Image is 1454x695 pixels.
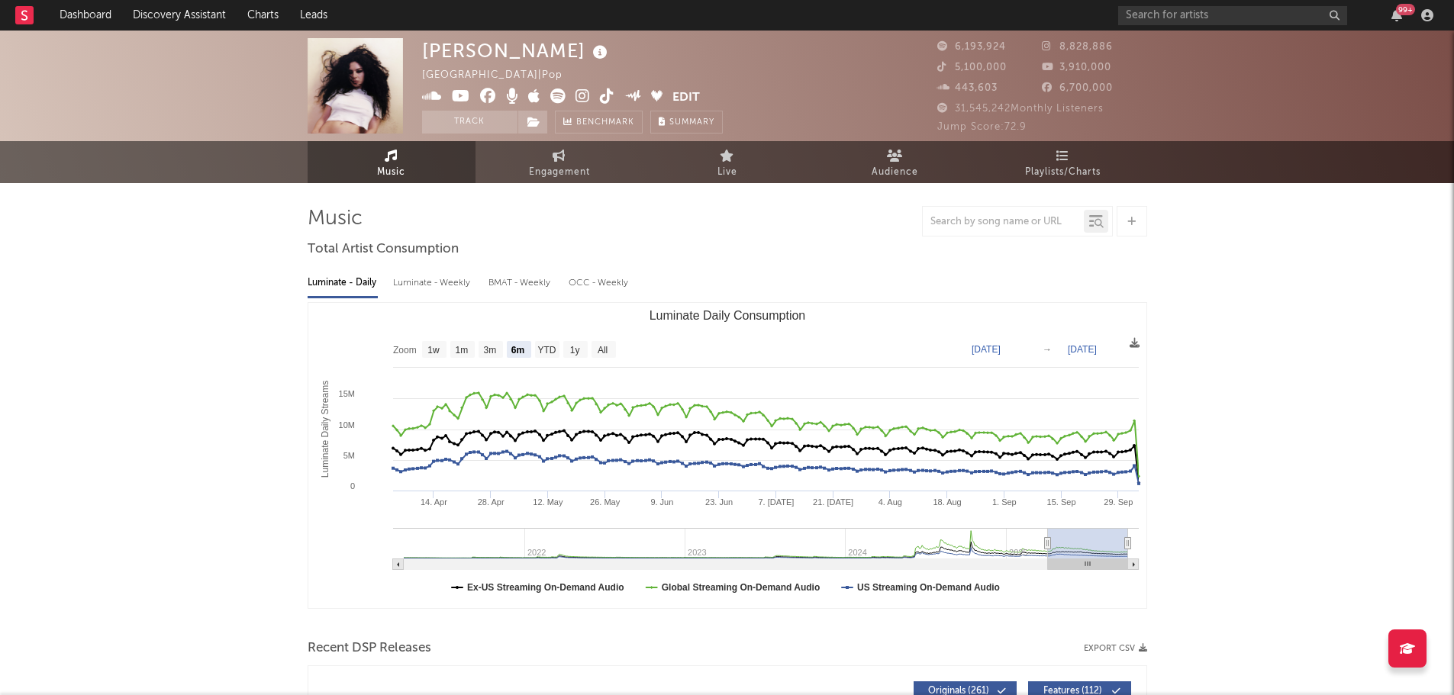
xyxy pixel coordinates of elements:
button: Export CSV [1084,644,1147,653]
text: [DATE] [972,344,1001,355]
text: 1w [427,345,440,356]
span: 6,700,000 [1042,83,1113,93]
span: 443,603 [937,83,998,93]
svg: Luminate Daily Consumption [308,303,1146,608]
button: 99+ [1391,9,1402,21]
text: 6m [511,345,524,356]
text: 4. Aug [878,497,901,507]
text: Luminate Daily Consumption [649,309,805,322]
text: 7. [DATE] [758,497,794,507]
span: 8,828,886 [1042,42,1113,52]
span: 6,193,924 [937,42,1006,52]
span: Total Artist Consumption [308,240,459,259]
span: 3,910,000 [1042,63,1111,72]
text: 1y [569,345,579,356]
text: 15. Sep [1046,497,1075,507]
text: 15M [338,389,354,398]
div: 99 + [1396,4,1415,15]
text: 28. Apr [477,497,504,507]
button: Track [422,111,517,134]
text: 18. Aug [933,497,961,507]
div: [GEOGRAPHIC_DATA] | Pop [422,66,580,85]
span: 5,100,000 [937,63,1007,72]
text: → [1043,344,1052,355]
text: US Streaming On-Demand Audio [857,582,1000,593]
text: 1m [455,345,468,356]
span: Summary [669,118,714,127]
input: Search by song name or URL [923,216,1084,228]
a: Audience [811,141,979,183]
text: 3m [483,345,496,356]
span: Benchmark [576,114,634,132]
text: 0 [350,481,354,491]
text: Zoom [393,345,417,356]
div: Luminate - Weekly [393,270,473,296]
span: Music [377,163,405,182]
text: Global Streaming On-Demand Audio [661,582,820,593]
a: Benchmark [555,111,643,134]
text: 1. Sep [991,497,1016,507]
text: 23. Jun [705,497,733,507]
span: Jump Score: 72.9 [937,122,1027,132]
div: [PERSON_NAME] [422,38,611,63]
a: Playlists/Charts [979,141,1147,183]
a: Engagement [476,141,643,183]
div: BMAT - Weekly [488,270,553,296]
text: All [597,345,607,356]
text: YTD [537,345,556,356]
text: 29. Sep [1104,497,1133,507]
div: OCC - Weekly [569,270,630,296]
text: 9. Jun [650,497,673,507]
text: [DATE] [1068,344,1097,355]
text: 5M [343,451,354,460]
span: Playlists/Charts [1025,163,1101,182]
span: Engagement [529,163,590,182]
span: Live [717,163,737,182]
span: 31,545,242 Monthly Listeners [937,104,1104,114]
span: Recent DSP Releases [308,639,431,658]
text: Ex-US Streaming On-Demand Audio [467,582,624,593]
span: Audience [872,163,918,182]
a: Live [643,141,811,183]
text: 10M [338,420,354,430]
div: Luminate - Daily [308,270,378,296]
text: Luminate Daily Streams [319,381,330,478]
text: 21. [DATE] [813,497,853,507]
button: Summary [650,111,723,134]
text: 26. May [590,497,621,507]
a: Music [308,141,476,183]
button: Edit [672,88,700,108]
text: 14. Apr [420,497,447,507]
text: 12. May [533,497,563,507]
input: Search for artists [1118,6,1347,25]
